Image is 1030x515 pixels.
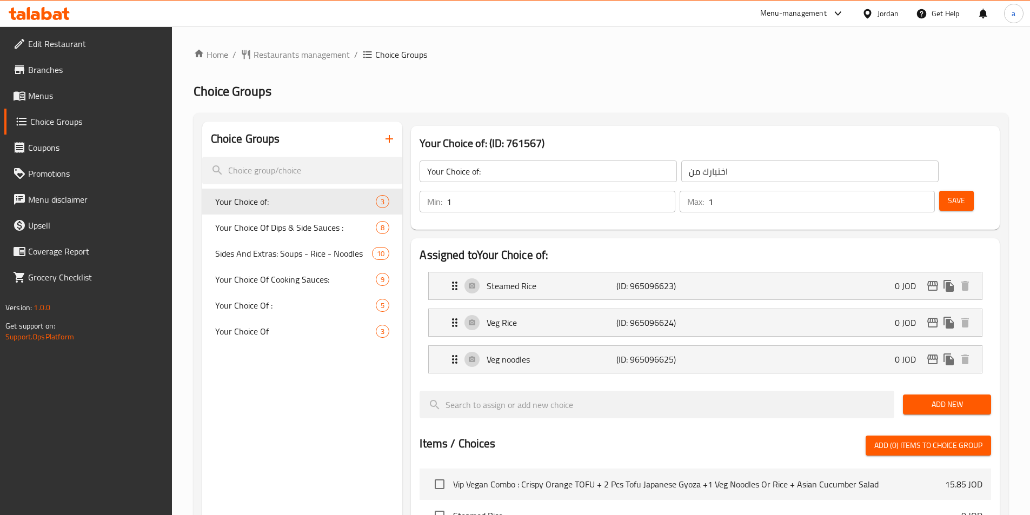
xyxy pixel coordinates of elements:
[420,341,991,378] li: Expand
[202,318,403,344] div: Your Choice Of3
[194,48,1008,61] nav: breadcrumb
[925,351,941,367] button: edit
[376,197,389,207] span: 3
[487,353,616,366] p: Veg noodles
[241,48,350,61] a: Restaurants management
[202,215,403,240] div: Your Choice Of Dips & Side Sauces :8
[28,245,163,258] span: Coverage Report
[376,326,389,337] span: 3
[941,351,957,367] button: duplicate
[202,240,403,266] div: Sides And Extras: Soups - Rice - Noodles10
[372,247,389,260] div: Choices
[895,279,925,292] p: 0 JOD
[211,131,280,147] h2: Choice Groups
[215,195,376,208] span: Your Choice of:
[4,264,172,290] a: Grocery Checklist
[5,300,32,315] span: Version:
[194,48,228,61] a: Home
[28,89,163,102] span: Menus
[945,478,982,491] p: 15.85 JOD
[895,353,925,366] p: 0 JOD
[202,189,403,215] div: Your Choice of:3
[895,316,925,329] p: 0 JOD
[4,57,172,83] a: Branches
[215,247,373,260] span: Sides And Extras: Soups - Rice - Noodles
[28,193,163,206] span: Menu disclaimer
[376,273,389,286] div: Choices
[616,316,703,329] p: (ID: 965096624)
[202,157,403,184] input: search
[453,478,945,491] span: Vip Vegan Combo : Crispy Orange TOFU + 2 Pcs Tofu Japanese Gyoza +1 Veg Noodles Or Rice + Asian C...
[1012,8,1015,19] span: a
[878,8,899,19] div: Jordan
[912,398,982,411] span: Add New
[34,300,50,315] span: 1.0.0
[28,37,163,50] span: Edit Restaurant
[376,195,389,208] div: Choices
[4,160,172,186] a: Promotions
[376,300,389,311] span: 5
[948,194,965,208] span: Save
[420,304,991,341] li: Expand
[215,273,376,286] span: Your Choice Of Cooking Sauces:
[28,167,163,180] span: Promotions
[28,141,163,154] span: Coupons
[903,394,991,414] button: Add New
[5,319,55,333] span: Get support on:
[925,278,941,294] button: edit
[5,330,74,344] a: Support.OpsPlatform
[376,223,389,233] span: 8
[254,48,350,61] span: Restaurants management
[373,249,389,259] span: 10
[429,309,982,336] div: Expand
[487,279,616,292] p: Steamed Rice
[202,292,403,318] div: Your Choice Of :5
[487,316,616,329] p: Veg Rice
[687,195,704,208] p: Max:
[957,278,973,294] button: delete
[4,31,172,57] a: Edit Restaurant
[429,272,982,299] div: Expand
[957,351,973,367] button: delete
[420,247,991,263] h2: Assigned to Your Choice of:
[939,191,974,211] button: Save
[4,83,172,109] a: Menus
[376,221,389,234] div: Choices
[941,315,957,331] button: duplicate
[4,238,172,264] a: Coverage Report
[616,353,703,366] p: (ID: 965096625)
[874,439,982,452] span: Add (0) items to choice group
[376,275,389,285] span: 9
[354,48,358,61] li: /
[420,391,894,418] input: search
[4,212,172,238] a: Upsell
[4,109,172,135] a: Choice Groups
[215,299,376,312] span: Your Choice Of :
[760,7,827,20] div: Menu-management
[215,325,376,338] span: Your Choice Of
[28,271,163,284] span: Grocery Checklist
[429,346,982,373] div: Expand
[376,299,389,312] div: Choices
[428,473,451,496] span: Select choice
[957,315,973,331] button: delete
[427,195,442,208] p: Min:
[202,266,403,292] div: Your Choice Of Cooking Sauces:9
[941,278,957,294] button: duplicate
[420,436,495,452] h2: Items / Choices
[28,63,163,76] span: Branches
[616,279,703,292] p: (ID: 965096623)
[420,135,991,152] h3: Your Choice of: (ID: 761567)
[28,219,163,232] span: Upsell
[4,135,172,160] a: Coupons
[194,79,271,103] span: Choice Groups
[375,48,427,61] span: Choice Groups
[215,221,376,234] span: Your Choice Of Dips & Side Sauces :
[30,115,163,128] span: Choice Groups
[376,325,389,338] div: Choices
[420,267,991,304] li: Expand
[866,436,991,456] button: Add (0) items to choice group
[232,48,236,61] li: /
[925,315,941,331] button: edit
[4,186,172,212] a: Menu disclaimer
